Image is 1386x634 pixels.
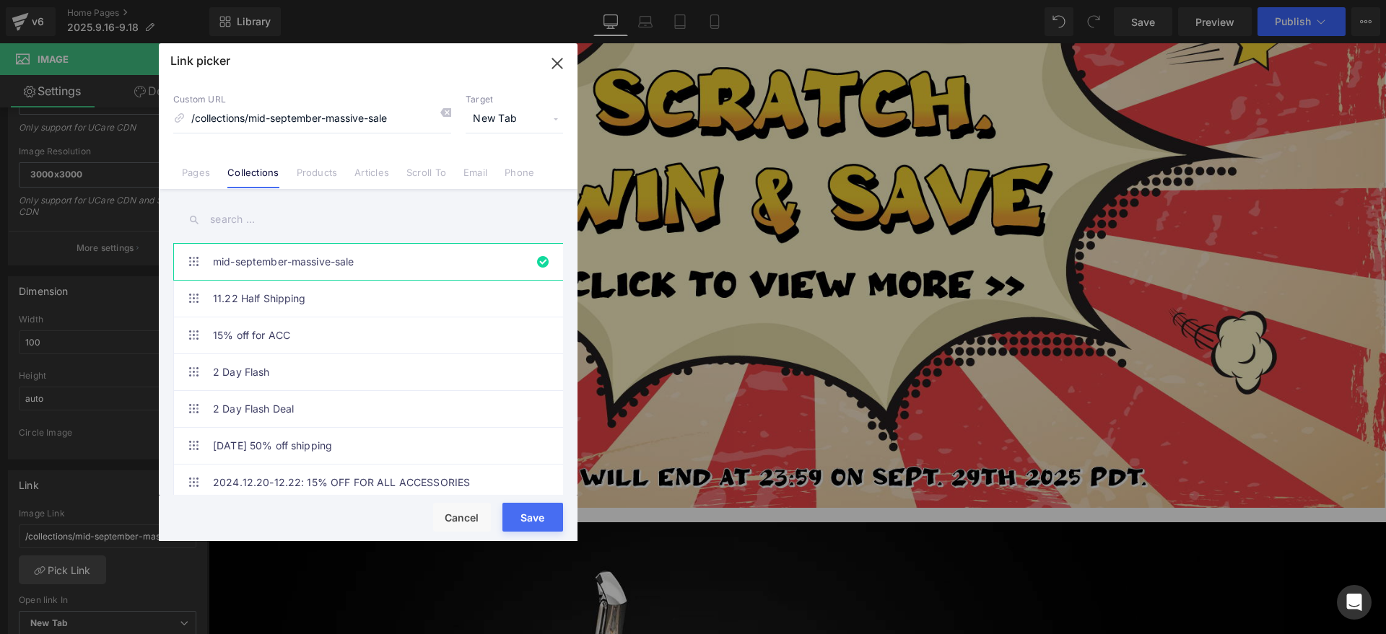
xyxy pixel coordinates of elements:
[466,94,563,105] p: Target
[213,391,531,427] a: 2 Day Flash Deal
[297,167,338,188] a: Products
[433,503,491,532] button: Cancel
[227,167,279,188] a: Collections
[466,105,563,133] span: New Tab
[213,244,531,280] a: mid-september-massive-sale
[173,105,451,133] input: https://gempages.net
[354,167,389,188] a: Articles
[173,94,451,105] p: Custom URL
[213,354,531,390] a: 2 Day Flash
[213,428,531,464] a: [DATE] 50% off shipping
[173,203,563,236] input: search ...
[502,503,563,532] button: Save
[182,167,210,188] a: Pages
[213,317,531,353] a: 15% off for ACC
[505,167,534,188] a: Phone
[170,53,230,68] p: Link picker
[213,281,531,317] a: 11.22 Half Shipping
[1337,585,1372,620] div: Open Intercom Messenger
[406,167,446,188] a: Scroll To
[213,465,531,501] a: 2024.12.20-12.22: 15% OFF FOR ALL ACCESSORIES
[463,167,487,188] a: Email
